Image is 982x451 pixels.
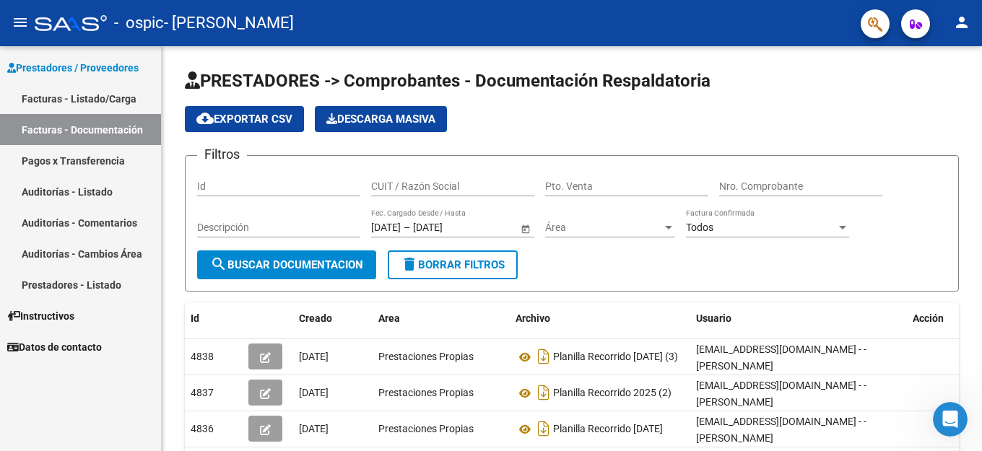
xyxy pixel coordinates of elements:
mat-icon: delete [401,255,418,273]
span: Usuario [696,312,731,324]
datatable-header-cell: Acción [907,303,979,334]
span: PRESTADORES -> Comprobantes - Documentación Respaldatoria [185,71,711,91]
span: 4836 [191,423,214,434]
span: Area [378,312,400,324]
span: Id [191,312,199,324]
span: Prestadores / Proveedores [7,60,139,76]
mat-icon: menu [12,14,29,31]
span: [DATE] [299,387,329,398]
span: Acción [913,312,944,324]
span: [EMAIL_ADDRESS][DOMAIN_NAME] - - [PERSON_NAME] [696,343,866,372]
span: Planilla Recorrido 2025 (2) [553,387,672,399]
span: Planilla Recorrido [DATE] (3) [553,351,678,363]
i: Descargar documento [534,417,553,440]
span: Borrar Filtros [401,258,505,271]
span: - [PERSON_NAME] [164,7,294,39]
span: 4838 [191,351,214,362]
button: Descarga Masiva [315,106,447,132]
mat-icon: search [210,255,227,273]
span: Archivo [516,312,550,324]
h3: Filtros [197,144,247,165]
span: Prestaciones Propias [378,387,474,398]
span: Exportar CSV [196,113,292,126]
datatable-header-cell: Creado [293,303,373,334]
i: Descargar documento [534,345,553,368]
span: Buscar Documentacion [210,258,363,271]
span: [EMAIL_ADDRESS][DOMAIN_NAME] - - [PERSON_NAME] [696,416,866,444]
button: Buscar Documentacion [197,250,376,279]
span: - ospic [114,7,164,39]
span: [EMAIL_ADDRESS][DOMAIN_NAME] - - [PERSON_NAME] [696,380,866,408]
datatable-header-cell: Archivo [510,303,690,334]
datatable-header-cell: Area [373,303,510,334]
button: Borrar Filtros [388,250,518,279]
i: Descargar documento [534,381,553,404]
span: Área [545,222,662,234]
span: – [404,222,410,234]
button: Exportar CSV [185,106,304,132]
input: Start date [371,222,401,234]
mat-icon: person [953,14,970,31]
span: Descarga Masiva [326,113,435,126]
span: Creado [299,312,332,324]
mat-icon: cloud_download [196,110,214,127]
span: Prestaciones Propias [378,423,474,434]
span: Instructivos [7,308,74,324]
span: [DATE] [299,351,329,362]
span: Todos [686,222,713,233]
input: End date [413,222,484,234]
button: Open calendar [518,221,533,236]
span: [DATE] [299,423,329,434]
iframe: Intercom live chat [933,402,968,437]
datatable-header-cell: Usuario [690,303,907,334]
datatable-header-cell: Id [185,303,243,334]
span: 4837 [191,387,214,398]
app-download-masive: Descarga masiva de comprobantes (adjuntos) [315,106,447,132]
span: Datos de contacto [7,339,102,355]
span: Prestaciones Propias [378,351,474,362]
span: Planilla Recorrido [DATE] [553,424,663,435]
